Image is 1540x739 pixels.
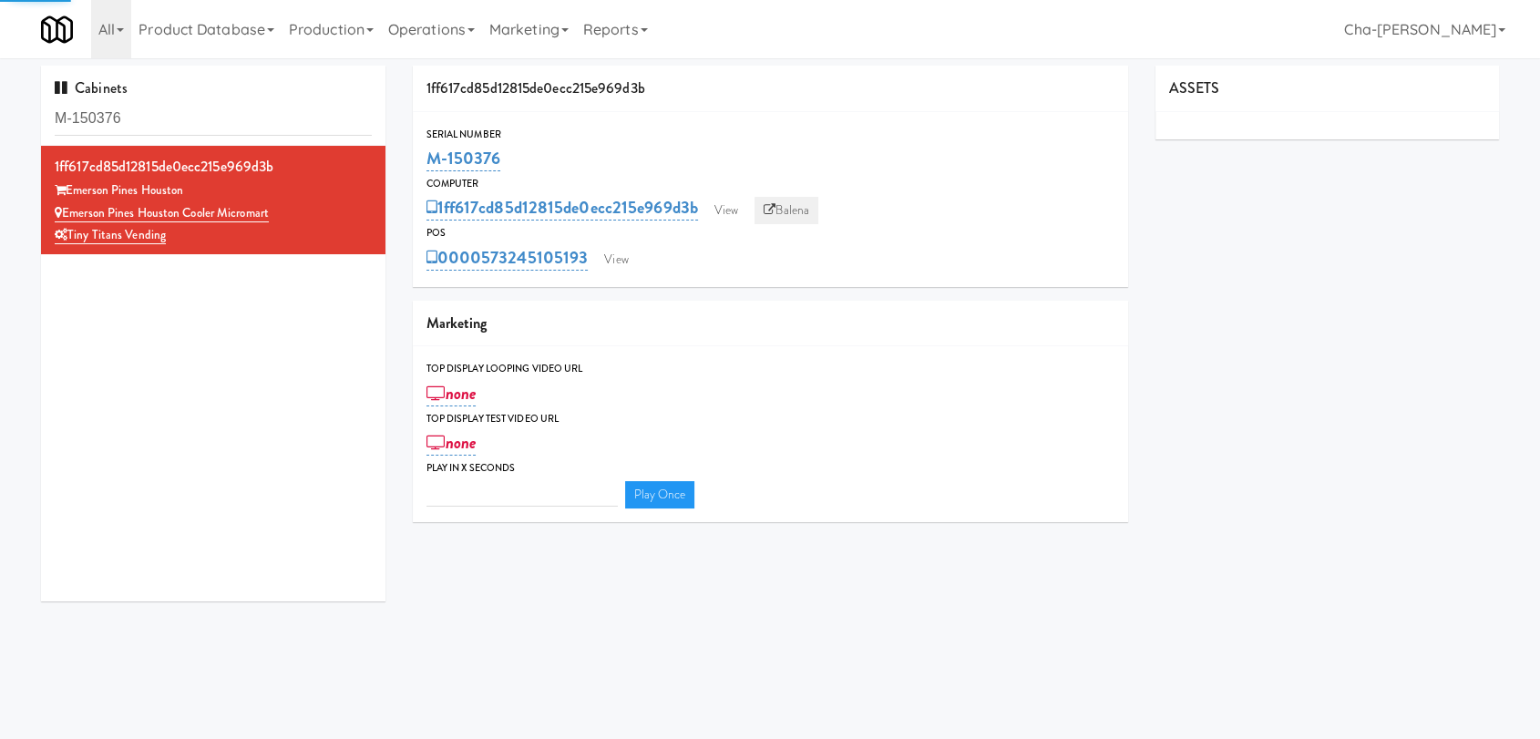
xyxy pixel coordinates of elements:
a: none [426,381,477,406]
span: Cabinets [55,77,128,98]
a: Balena [755,197,818,224]
input: Search cabinets [55,102,372,136]
div: Emerson Pines Houston [55,180,372,202]
a: Tiny Titans Vending [55,226,166,244]
a: Emerson Pines Houston Cooler Micromart [55,204,269,222]
span: ASSETS [1169,77,1220,98]
div: Serial Number [426,126,1114,144]
div: Computer [426,175,1114,193]
a: none [426,430,477,456]
a: 1ff617cd85d12815de0ecc215e969d3b [426,195,698,221]
li: 1ff617cd85d12815de0ecc215e969d3bEmerson Pines Houston Emerson Pines Houston Cooler MicromartTiny ... [41,146,385,254]
a: Play Once [625,481,695,508]
a: View [705,197,747,224]
a: M-150376 [426,146,501,171]
a: 0000573245105193 [426,245,589,271]
span: Marketing [426,313,488,334]
div: Top Display Test Video Url [426,410,1114,428]
div: Play in X seconds [426,459,1114,477]
div: 1ff617cd85d12815de0ecc215e969d3b [55,153,372,180]
a: View [595,246,637,273]
div: 1ff617cd85d12815de0ecc215e969d3b [413,66,1128,112]
img: Micromart [41,14,73,46]
div: POS [426,224,1114,242]
div: Top Display Looping Video Url [426,360,1114,378]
